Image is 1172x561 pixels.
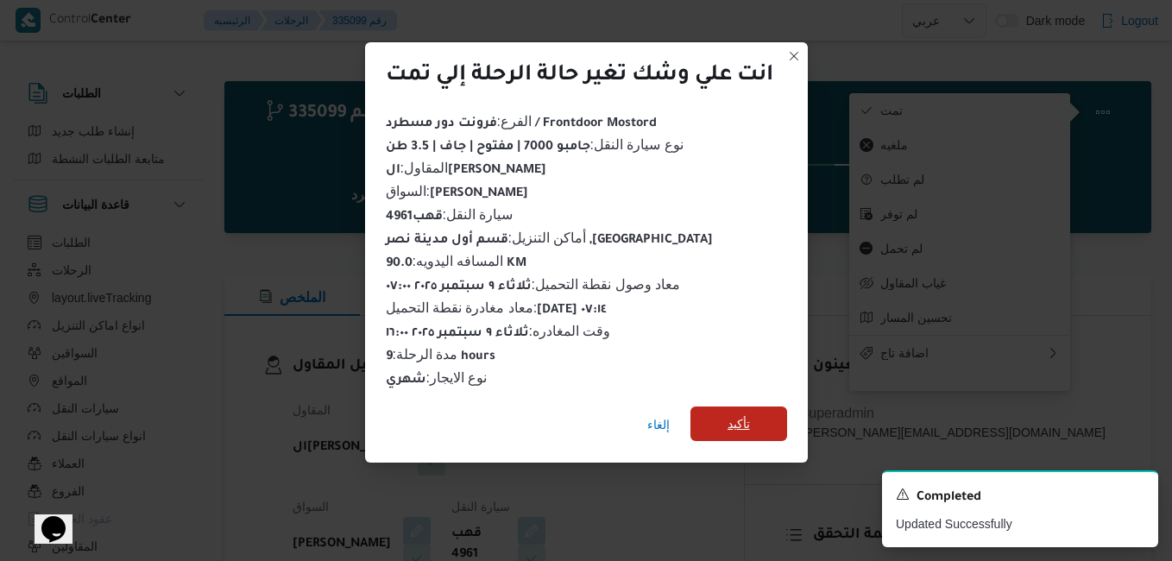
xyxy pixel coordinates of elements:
[386,350,496,364] b: 9 hours
[917,488,981,508] span: Completed
[784,46,804,66] button: Closes this modal window
[386,211,443,224] b: قهب4961
[386,164,546,178] b: ال[PERSON_NAME]
[386,327,529,341] b: ثلاثاء ٩ سبتمبر ٢٠٢٥ ١٦:٠٠
[386,207,514,222] span: سيارة النقل :
[386,63,773,91] div: انت علي وشك تغير حالة الرحلة إلي تمت
[647,414,670,435] span: إلغاء
[386,370,488,385] span: نوع الايجار :
[386,114,657,129] span: الفرع :
[386,374,426,388] b: شهري
[386,280,532,294] b: ثلاثاء ٩ سبتمبر ٢٠٢٥ ٠٧:٠٠
[386,347,496,362] span: مدة الرحلة :
[430,187,528,201] b: [PERSON_NAME]
[386,277,681,292] span: معاد وصول نقطة التحميل :
[386,141,590,154] b: جامبو 7000 | مفتوح | جاف | 3.5 طن
[386,230,714,245] span: أماكن التنزيل :
[386,300,608,315] span: معاد مغادرة نقطة التحميل :
[17,492,72,544] iframe: chat widget
[728,413,750,434] span: تأكيد
[386,254,527,268] span: المسافه اليدويه :
[386,184,528,199] span: السواق :
[896,486,1144,508] div: Notification
[386,234,714,248] b: قسم أول مدينة نصر ,[GEOGRAPHIC_DATA]
[640,407,677,442] button: إلغاء
[386,117,657,131] b: فرونت دور مسطرد / Frontdoor Mostord
[896,515,1144,533] p: Updated Successfully
[386,324,611,338] span: وقت المغادره :
[386,137,684,152] span: نوع سيارة النقل :
[386,161,546,175] span: المقاول :
[690,407,787,441] button: تأكيد
[386,257,527,271] b: 90.0 KM
[537,304,607,318] b: [DATE] ٠٧:١٤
